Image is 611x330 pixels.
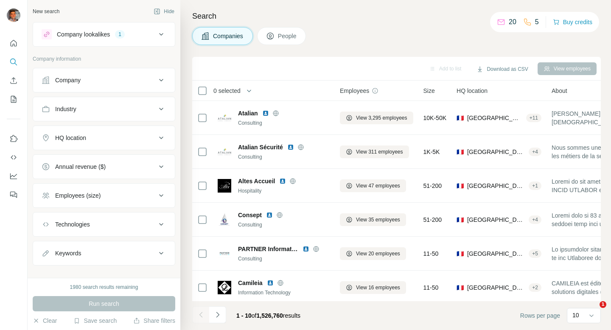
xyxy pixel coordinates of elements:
div: HQ location [55,134,86,142]
div: Technologies [55,220,90,229]
span: results [236,312,300,319]
p: Company information [33,55,175,63]
span: Size [423,87,435,95]
button: Save search [73,316,117,325]
div: + 2 [529,284,541,291]
button: Keywords [33,243,175,263]
img: Logo of Consept [218,213,231,227]
span: of [252,312,257,319]
button: View 35 employees [340,213,406,226]
span: People [278,32,297,40]
span: View 16 employees [356,284,400,291]
img: LinkedIn logo [279,178,286,185]
div: + 1 [529,182,541,190]
div: Consulting [238,153,330,161]
button: View 20 employees [340,247,406,260]
span: [GEOGRAPHIC_DATA], [GEOGRAPHIC_DATA], [GEOGRAPHIC_DATA] [467,215,525,224]
button: Buy credits [553,16,592,28]
img: LinkedIn logo [303,246,309,252]
span: 11-50 [423,249,439,258]
div: New search [33,8,59,15]
div: Company lookalikes [57,30,110,39]
button: Employees (size) [33,185,175,206]
span: View 20 employees [356,250,400,257]
span: Consept [238,211,262,219]
div: Consulting [238,221,330,229]
img: Logo of Altes Accueil [218,179,231,193]
button: Annual revenue ($) [33,157,175,177]
span: 11-50 [423,283,439,292]
button: Company lookalikes1 [33,24,175,45]
button: View 16 employees [340,281,406,294]
span: Altes Accueil [238,177,275,185]
div: Industry [55,105,76,113]
p: 20 [509,17,516,27]
span: 🇫🇷 [457,148,464,156]
span: 🇫🇷 [457,114,464,122]
div: Consulting [238,255,330,263]
button: View 47 employees [340,179,406,192]
button: Share filters [133,316,175,325]
span: 1,526,760 [257,312,283,319]
button: Download as CSV [471,63,534,76]
button: My lists [7,92,20,107]
span: Atalian Sécurité [238,143,283,151]
div: Hospitality [238,187,330,195]
button: Company [33,70,175,90]
button: Quick start [7,36,20,51]
p: 5 [535,17,539,27]
span: View 3,295 employees [356,114,407,122]
div: + 4 [529,216,541,224]
div: Company [55,76,81,84]
div: 1 [115,31,125,38]
span: [GEOGRAPHIC_DATA], [GEOGRAPHIC_DATA]|[GEOGRAPHIC_DATA] [467,249,525,258]
span: Camileia [238,279,263,287]
span: [GEOGRAPHIC_DATA], [GEOGRAPHIC_DATA], [GEOGRAPHIC_DATA] [467,283,525,292]
span: View 311 employees [356,148,403,156]
button: Enrich CSV [7,73,20,88]
span: 1 - 10 [236,312,252,319]
button: Clear [33,316,57,325]
span: Atalian [238,109,258,117]
span: Employees [340,87,369,95]
div: Employees (size) [55,191,101,200]
div: Information Technology [238,289,330,296]
span: [GEOGRAPHIC_DATA], [GEOGRAPHIC_DATA], [GEOGRAPHIC_DATA] [467,182,525,190]
img: Logo of PARTNER Informatique [218,247,231,260]
span: About [552,87,567,95]
img: LinkedIn logo [267,280,274,286]
span: 51-200 [423,182,442,190]
img: LinkedIn logo [266,212,273,218]
img: Logo of Camileia [218,281,231,294]
button: Search [7,54,20,70]
button: Feedback [7,187,20,202]
button: Navigate to next page [209,306,226,323]
img: LinkedIn logo [262,110,269,117]
span: 1K-5K [423,148,440,156]
iframe: Intercom live chat [582,301,603,322]
button: Use Surfe API [7,150,20,165]
span: 🇫🇷 [457,249,464,258]
img: Logo of Atalian [218,111,231,125]
img: Logo of Atalian Sécurité [218,145,231,159]
div: 1980 search results remaining [70,283,138,291]
span: [GEOGRAPHIC_DATA], [GEOGRAPHIC_DATA] [467,114,523,122]
div: + 11 [526,114,541,122]
span: Companies [213,32,244,40]
button: HQ location [33,128,175,148]
span: 10K-50K [423,114,446,122]
span: 🇫🇷 [457,283,464,292]
span: 🇫🇷 [457,182,464,190]
span: 0 selected [213,87,241,95]
p: 10 [572,311,579,319]
h4: Search [192,10,601,22]
span: [GEOGRAPHIC_DATA], [GEOGRAPHIC_DATA], [GEOGRAPHIC_DATA] [467,148,525,156]
button: Technologies [33,214,175,235]
img: Avatar [7,8,20,22]
button: Hide [148,5,180,18]
span: 51-200 [423,215,442,224]
span: PARTNER Informatique [238,245,298,253]
span: 🇫🇷 [457,215,464,224]
div: Consulting [238,119,330,127]
span: HQ location [457,87,488,95]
